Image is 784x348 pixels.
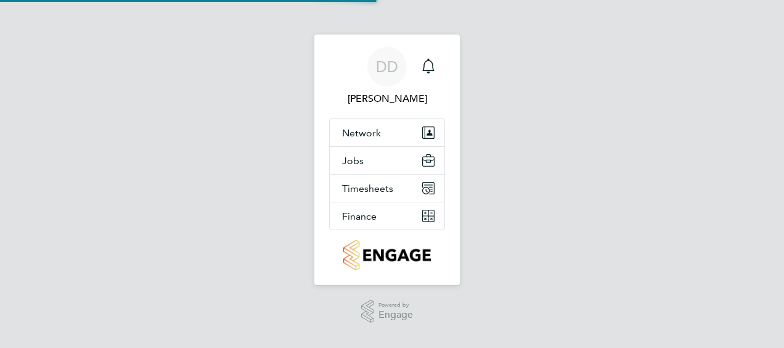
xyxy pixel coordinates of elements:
span: Powered by [378,300,413,310]
a: Go to home page [329,240,445,270]
span: Timesheets [342,183,393,194]
span: Jobs [342,155,364,167]
button: Network [330,119,444,146]
span: Network [342,127,381,139]
a: Powered byEngage [361,300,414,323]
span: Engage [378,310,413,320]
span: DD [376,59,398,75]
img: countryside-properties-logo-retina.png [343,240,430,270]
a: DD[PERSON_NAME] [329,47,445,106]
nav: Main navigation [314,35,460,285]
span: Finance [342,210,377,222]
span: David Dobson [329,91,445,106]
button: Jobs [330,147,444,174]
button: Timesheets [330,175,444,202]
button: Finance [330,202,444,230]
